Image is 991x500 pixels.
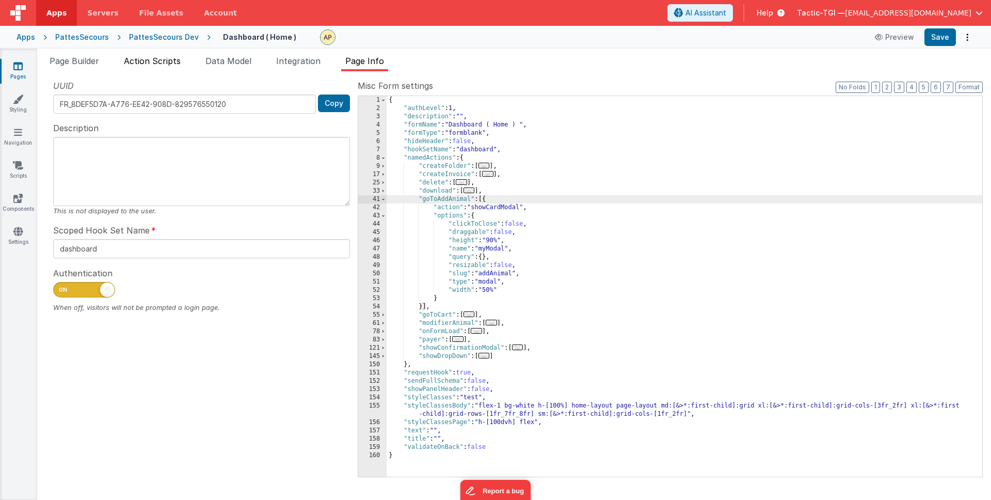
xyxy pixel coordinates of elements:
[871,82,880,93] button: 1
[667,4,733,22] button: AI Assistant
[869,29,920,45] button: Preview
[321,30,335,44] img: c78abd8586fb0502950fd3f28e86ae42
[358,146,387,154] div: 7
[358,170,387,179] div: 17
[482,171,493,177] span: ...
[797,8,845,18] span: Tactic-TGI —
[358,394,387,402] div: 154
[358,352,387,361] div: 145
[836,82,869,93] button: No Folds
[463,311,475,317] span: ...
[124,56,181,66] span: Action Scripts
[894,82,904,93] button: 3
[358,228,387,237] div: 45
[358,212,387,220] div: 43
[906,82,917,93] button: 4
[757,8,773,18] span: Help
[943,82,953,93] button: 7
[358,369,387,377] div: 151
[205,56,251,66] span: Data Model
[919,82,929,93] button: 5
[358,220,387,228] div: 44
[358,443,387,451] div: 159
[139,8,184,18] span: File Assets
[358,237,387,245] div: 46
[53,80,74,92] span: UUID
[456,179,467,185] span: ...
[358,179,387,187] div: 25
[53,267,113,279] span: Authentication
[358,451,387,460] div: 160
[358,104,387,113] div: 2
[685,8,726,18] span: AI Assistant
[358,294,387,303] div: 53
[358,427,387,435] div: 157
[924,28,956,46] button: Save
[358,311,387,319] div: 55
[797,8,983,18] button: Tactic-TGI — [EMAIL_ADDRESS][DOMAIN_NAME]
[358,402,387,418] div: 155
[960,30,974,44] button: Options
[46,8,67,18] span: Apps
[358,361,387,369] div: 150
[358,187,387,195] div: 33
[318,95,350,112] button: Copy
[129,32,199,42] div: PattesSecours Dev
[358,253,387,261] div: 48
[358,96,387,104] div: 1
[358,435,387,443] div: 158
[358,245,387,253] div: 47
[53,303,350,312] div: When off, visitors will not be prompted a login page.
[452,336,463,342] span: ...
[345,56,384,66] span: Page Info
[223,33,296,41] h4: Dashboard ( Home )
[478,353,490,358] span: ...
[882,82,892,93] button: 2
[358,303,387,311] div: 54
[358,113,387,121] div: 3
[358,137,387,146] div: 6
[358,344,387,352] div: 121
[358,195,387,204] div: 41
[358,377,387,385] div: 152
[358,204,387,212] div: 42
[358,162,387,170] div: 9
[845,8,971,18] span: [EMAIL_ADDRESS][DOMAIN_NAME]
[17,32,35,42] div: Apps
[358,80,433,92] span: Misc Form settings
[276,56,321,66] span: Integration
[358,286,387,294] div: 52
[358,261,387,270] div: 49
[358,121,387,129] div: 4
[53,224,150,237] span: Scoped Hook Set Name
[463,187,475,193] span: ...
[512,345,523,350] span: ...
[358,418,387,427] div: 156
[358,336,387,344] div: 83
[358,385,387,394] div: 153
[358,327,387,336] div: 78
[55,32,109,42] div: PattesSecours
[358,154,387,162] div: 8
[486,320,497,325] span: ...
[358,270,387,278] div: 50
[50,56,99,66] span: Page Builder
[358,319,387,327] div: 61
[955,82,983,93] button: Format
[478,163,490,168] span: ...
[87,8,118,18] span: Servers
[471,328,482,334] span: ...
[358,278,387,286] div: 51
[931,82,941,93] button: 6
[53,122,99,134] span: Description
[53,206,350,216] div: This is not displayed to the user.
[358,129,387,137] div: 5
